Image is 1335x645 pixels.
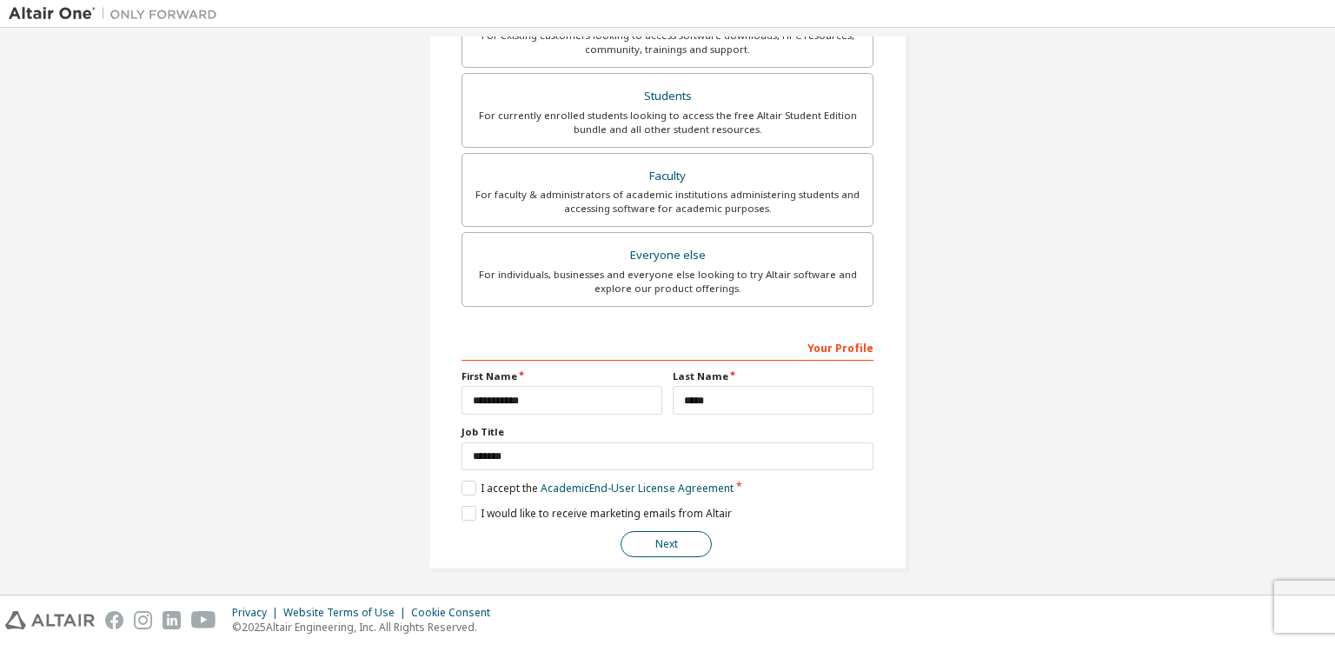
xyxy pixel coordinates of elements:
p: © 2025 Altair Engineering, Inc. All Rights Reserved. [232,620,501,635]
div: For individuals, businesses and everyone else looking to try Altair software and explore our prod... [473,268,862,296]
img: instagram.svg [134,611,152,629]
div: For currently enrolled students looking to access the free Altair Student Edition bundle and all ... [473,109,862,136]
label: I accept the [462,481,734,495]
img: Altair One [9,5,226,23]
div: Cookie Consent [411,606,501,620]
img: facebook.svg [105,611,123,629]
div: Students [473,84,862,109]
div: For existing customers looking to access software downloads, HPC resources, community, trainings ... [473,29,862,57]
div: Everyone else [473,243,862,268]
label: First Name [462,369,662,383]
img: youtube.svg [191,611,216,629]
button: Next [621,531,712,557]
label: I would like to receive marketing emails from Altair [462,506,732,521]
div: Your Profile [462,333,873,361]
label: Job Title [462,425,873,439]
div: For faculty & administrators of academic institutions administering students and accessing softwa... [473,188,862,216]
div: Privacy [232,606,283,620]
img: linkedin.svg [163,611,181,629]
label: Last Name [673,369,873,383]
a: Academic End-User License Agreement [541,481,734,495]
div: Website Terms of Use [283,606,411,620]
img: altair_logo.svg [5,611,95,629]
div: Faculty [473,164,862,189]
